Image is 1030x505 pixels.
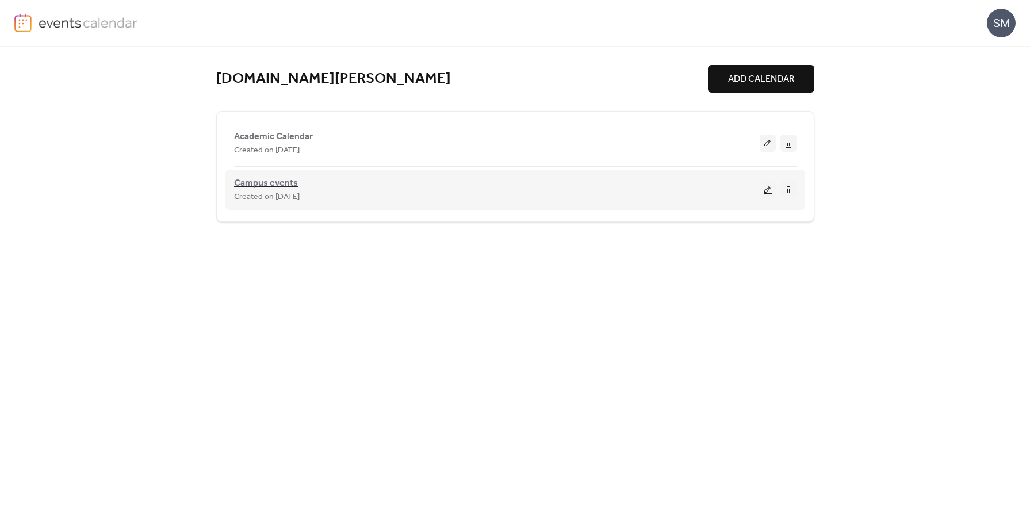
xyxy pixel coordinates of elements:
[39,14,138,31] img: logo-type
[234,144,300,158] span: Created on [DATE]
[987,9,1016,37] div: SM
[728,72,794,86] span: ADD CALENDAR
[216,70,451,89] a: [DOMAIN_NAME][PERSON_NAME]
[234,130,313,144] span: Academic Calendar
[234,190,300,204] span: Created on [DATE]
[14,14,32,32] img: logo
[234,133,313,140] a: Academic Calendar
[234,177,298,190] span: Campus events
[708,65,814,93] button: ADD CALENDAR
[234,180,298,187] a: Campus events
